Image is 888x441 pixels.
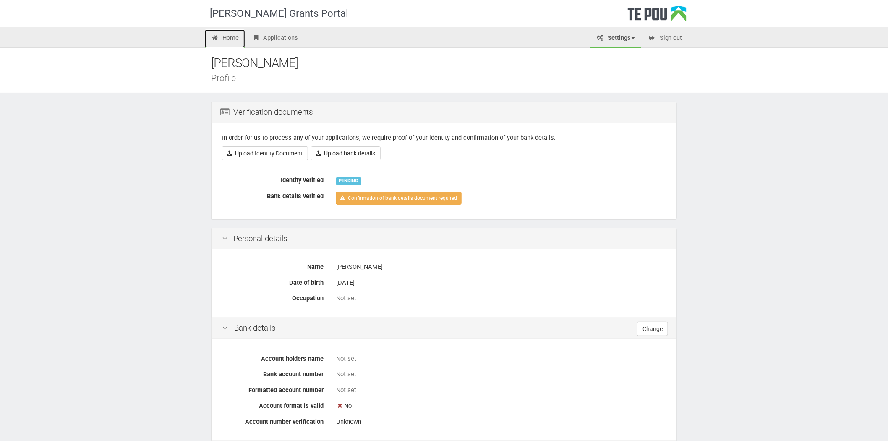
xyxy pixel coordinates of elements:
[336,386,666,395] div: Not set
[336,399,666,413] div: No
[336,294,666,303] div: Not set
[637,322,668,336] a: Change
[336,177,361,185] div: PENDING
[211,73,690,82] div: Profile
[628,6,687,27] div: Te Pou Logo
[336,192,462,205] a: Confirmation of bank details document required
[216,399,330,410] label: Account format is valid
[216,260,330,271] label: Name
[590,29,641,48] a: Settings
[212,102,676,123] div: Verification documents
[211,54,690,72] div: [PERSON_NAME]
[222,146,308,160] a: Upload Identity Document
[311,146,381,160] a: Upload bank details
[216,276,330,287] label: Date of birth
[246,29,305,48] a: Applications
[212,228,676,249] div: Personal details
[336,276,666,290] div: [DATE]
[216,291,330,303] label: Occupation
[216,415,330,426] label: Account number verification
[216,173,330,185] label: Identity verified
[205,29,245,48] a: Home
[216,352,330,363] label: Account holders name
[642,29,689,48] a: Sign out
[216,189,330,201] label: Bank details verified
[216,383,330,395] label: Formatted account number
[212,318,676,339] div: Bank details
[216,367,330,379] label: Bank account number
[336,370,666,379] div: Not set
[336,354,666,363] div: Not set
[336,415,666,429] div: Unknown
[336,260,666,274] div: [PERSON_NAME]
[222,134,666,142] p: In order for us to process any of your applications, we require proof of your identity and confir...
